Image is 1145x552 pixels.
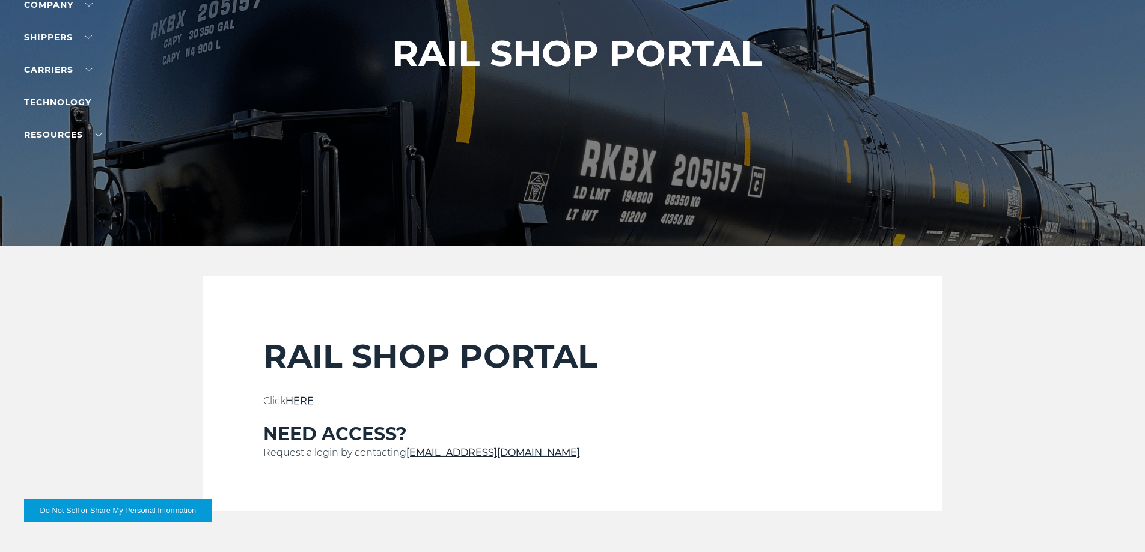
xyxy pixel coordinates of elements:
a: RESOURCES [24,129,102,140]
a: HERE [285,395,314,407]
h2: RAIL SHOP PORTAL [263,336,882,376]
a: Technology [24,97,91,108]
p: Click [263,394,882,408]
p: Request a login by contacting [263,446,882,460]
a: SHIPPERS [24,32,92,43]
a: Carriers [24,64,93,75]
button: Do Not Sell or Share My Personal Information [24,499,212,522]
h1: RAIL SHOP PORTAL [392,33,762,74]
a: [EMAIL_ADDRESS][DOMAIN_NAME] [406,447,580,458]
h3: NEED ACCESS? [263,423,882,446]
